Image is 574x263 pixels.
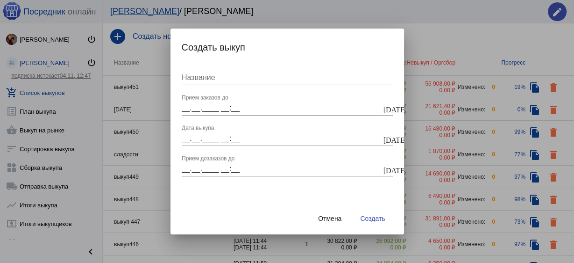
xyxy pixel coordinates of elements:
span: Отмена [318,215,341,222]
h2: Создать выкуп [182,40,393,55]
mat-icon: [DATE] [383,165,391,174]
mat-icon: [DATE] [383,135,391,143]
button: Отмена [311,210,349,227]
span: Создать [360,215,385,222]
mat-icon: [DATE] [383,104,391,113]
button: Создать [353,210,392,227]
